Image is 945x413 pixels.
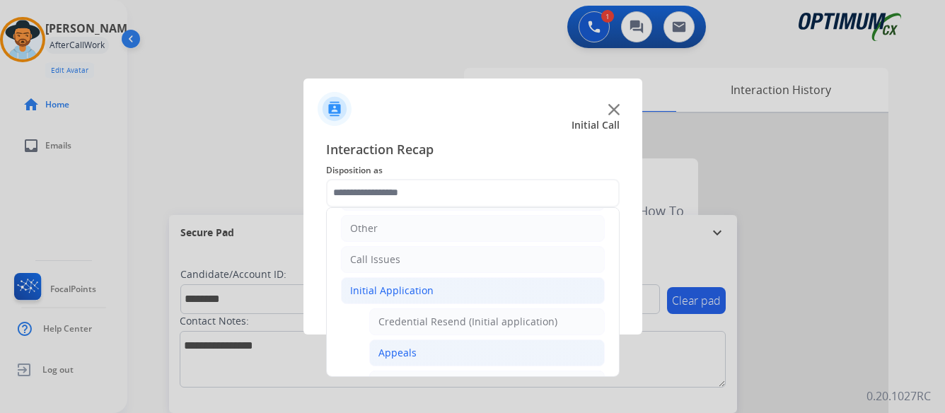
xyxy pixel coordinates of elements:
div: Call Issues [350,252,400,267]
div: Credential Resend (Initial application) [378,315,557,329]
div: Other [350,221,378,235]
div: Appeals [378,346,417,360]
span: Interaction Recap [326,139,620,162]
div: Initial Application [350,284,434,298]
p: 0.20.1027RC [866,388,931,405]
span: Disposition as [326,162,620,179]
span: Initial Call [572,118,620,132]
img: contactIcon [318,92,352,126]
